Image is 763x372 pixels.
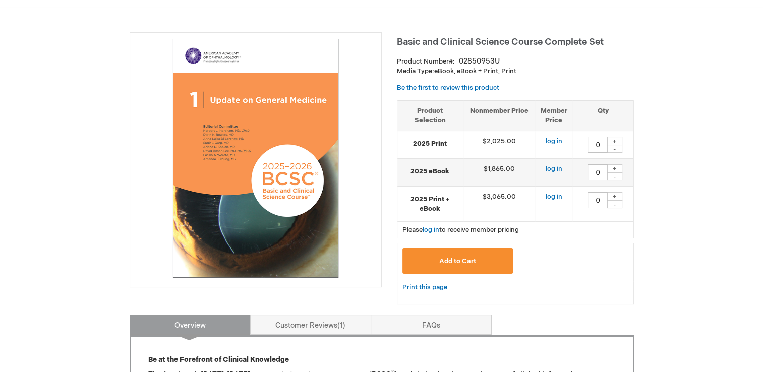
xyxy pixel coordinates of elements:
input: Qty [588,137,608,153]
a: Be the first to review this product [397,84,499,92]
th: Product Selection [397,100,463,131]
span: 1 [337,321,345,330]
td: $1,865.00 [463,159,535,187]
th: Member Price [535,100,572,131]
a: log in [423,226,439,234]
span: Basic and Clinical Science Course Complete Set [397,37,604,47]
span: Add to Cart [439,257,476,265]
strong: Product Number [397,57,455,66]
strong: 2025 eBook [402,167,458,176]
strong: Media Type: [397,67,434,75]
div: 02850953U [459,56,500,67]
th: Nonmember Price [463,100,535,131]
strong: 2025 Print + eBook [402,195,458,213]
div: + [607,164,622,173]
strong: Be at the Forefront of Clinical Knowledge [148,355,289,364]
button: Add to Cart [402,248,513,274]
div: + [607,137,622,145]
p: eBook, eBook + Print, Print [397,67,634,76]
div: - [607,172,622,180]
a: Overview [130,315,251,335]
a: log in [545,137,562,145]
td: $2,025.00 [463,131,535,159]
a: log in [545,193,562,201]
a: Print this page [402,281,447,294]
span: Please to receive member pricing [402,226,519,234]
input: Qty [588,164,608,180]
div: - [607,145,622,153]
td: $3,065.00 [463,187,535,222]
div: + [607,192,622,201]
strong: 2025 Print [402,139,458,149]
img: Basic and Clinical Science Course Complete Set [135,38,376,279]
a: Customer Reviews1 [250,315,371,335]
a: FAQs [371,315,492,335]
div: - [607,200,622,208]
input: Qty [588,192,608,208]
a: log in [545,165,562,173]
th: Qty [572,100,633,131]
